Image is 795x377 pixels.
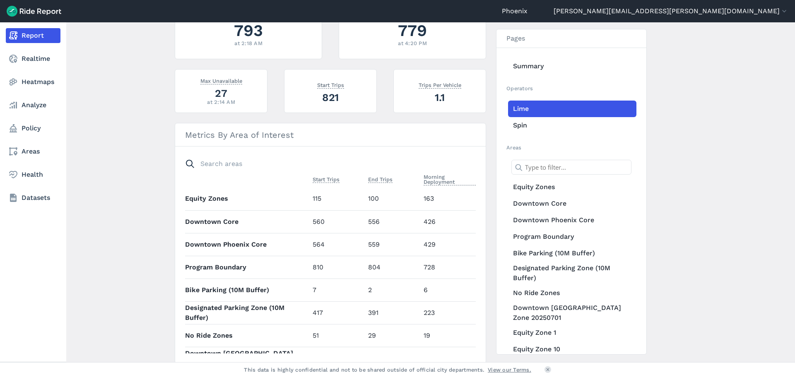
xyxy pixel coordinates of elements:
[185,98,257,106] div: at 2:14 AM
[6,121,60,136] a: Policy
[365,233,420,256] td: 559
[508,341,636,358] a: Equity Zone 10
[309,187,365,210] td: 115
[506,84,636,92] h2: Operators
[368,175,393,183] span: End Trips
[508,285,636,301] a: No Ride Zones
[309,210,365,233] td: 560
[508,101,636,117] a: Lime
[309,256,365,279] td: 810
[420,279,476,301] td: 6
[6,144,60,159] a: Areas
[420,347,476,370] td: 161
[6,51,60,66] a: Realtime
[200,76,242,84] span: Max Unavailable
[420,301,476,324] td: 223
[420,210,476,233] td: 426
[175,123,486,146] h3: Metrics By Area of Interest
[6,167,60,182] a: Health
[313,175,340,185] button: Start Trips
[185,187,309,210] th: Equity Zones
[508,195,636,212] a: Downtown Core
[420,187,476,210] td: 163
[185,19,312,42] div: 793
[508,245,636,262] a: Bike Parking (10M Buffer)
[185,347,309,370] th: Downtown [GEOGRAPHIC_DATA] Zone 20250701
[365,187,420,210] td: 100
[6,98,60,113] a: Analyze
[488,366,531,374] a: View our Terms.
[554,6,788,16] button: [PERSON_NAME][EMAIL_ADDRESS][PERSON_NAME][DOMAIN_NAME]
[185,279,309,301] th: Bike Parking (10M Buffer)
[508,58,636,74] a: Summary
[404,90,476,105] div: 1.1
[424,172,476,185] span: Morning Deployment
[185,324,309,347] th: No Ride Zones
[294,90,366,105] div: 821
[424,172,476,187] button: Morning Deployment
[309,347,365,370] td: 342
[508,179,636,195] a: Equity Zones
[365,256,420,279] td: 804
[365,347,420,370] td: 319
[365,324,420,347] td: 29
[368,175,393,185] button: End Trips
[309,279,365,301] td: 7
[6,74,60,89] a: Heatmaps
[6,28,60,43] a: Report
[185,39,312,47] div: at 2:18 AM
[365,210,420,233] td: 556
[508,212,636,228] a: Downtown Phoenix Core
[185,86,257,101] div: 27
[6,190,60,205] a: Datasets
[511,160,631,175] input: Type to filter...
[508,228,636,245] a: Program Boundary
[7,6,61,17] img: Ride Report
[420,324,476,347] td: 19
[496,29,646,48] h3: Pages
[365,301,420,324] td: 391
[508,117,636,134] a: Spin
[365,279,420,301] td: 2
[309,233,365,256] td: 564
[349,39,476,47] div: at 4:20 PM
[309,301,365,324] td: 417
[508,301,636,324] a: Downtown [GEOGRAPHIC_DATA] Zone 20250701
[185,256,309,279] th: Program Boundary
[506,144,636,151] h2: Areas
[508,324,636,341] a: Equity Zone 1
[419,80,461,89] span: Trips Per Vehicle
[420,256,476,279] td: 728
[508,262,636,285] a: Designated Parking Zone (10M Buffer)
[309,324,365,347] td: 51
[185,233,309,256] th: Downtown Phoenix Core
[420,233,476,256] td: 429
[502,6,528,16] a: Phoenix
[317,80,344,89] span: Start Trips
[185,210,309,233] th: Downtown Core
[180,156,471,171] input: Search areas
[313,175,340,183] span: Start Trips
[185,301,309,324] th: Designated Parking Zone (10M Buffer)
[349,19,476,42] div: 779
